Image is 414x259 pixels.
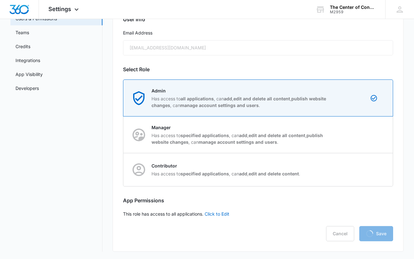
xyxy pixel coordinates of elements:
span: Settings [48,6,71,12]
strong: specified applications [181,133,229,138]
strong: specified applications [181,171,229,176]
a: Credits [15,43,30,50]
h2: App Permissions [123,197,393,204]
a: Click to Edit [205,211,229,217]
strong: edit and delete all content [249,133,305,138]
a: Users & Permissions [15,15,57,22]
h2: Select Role [123,66,393,73]
strong: edit and delete content [249,171,299,176]
div: This role has access to all applications. [113,1,404,252]
a: Developers [15,85,39,92]
strong: all applications [181,96,214,101]
a: Integrations [15,57,40,64]
p: Contributor [151,162,300,169]
div: account name [330,5,376,10]
p: Has access to , can , , , can . [151,95,329,109]
strong: manage account settings and users [180,103,259,108]
a: App Visibility [15,71,43,78]
strong: edit and delete all content [233,96,290,101]
p: Admin [151,87,329,94]
label: Email Address [123,29,393,36]
strong: add [239,171,247,176]
div: account id [330,10,376,14]
p: Has access to , can , , , can . [151,132,329,145]
h2: User Info [123,16,393,23]
p: Has access to , can , . [151,170,300,177]
strong: add [224,96,232,101]
strong: add [239,133,247,138]
p: Manager [151,124,329,131]
strong: manage account settings and users [199,139,277,145]
a: Teams [15,29,29,36]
